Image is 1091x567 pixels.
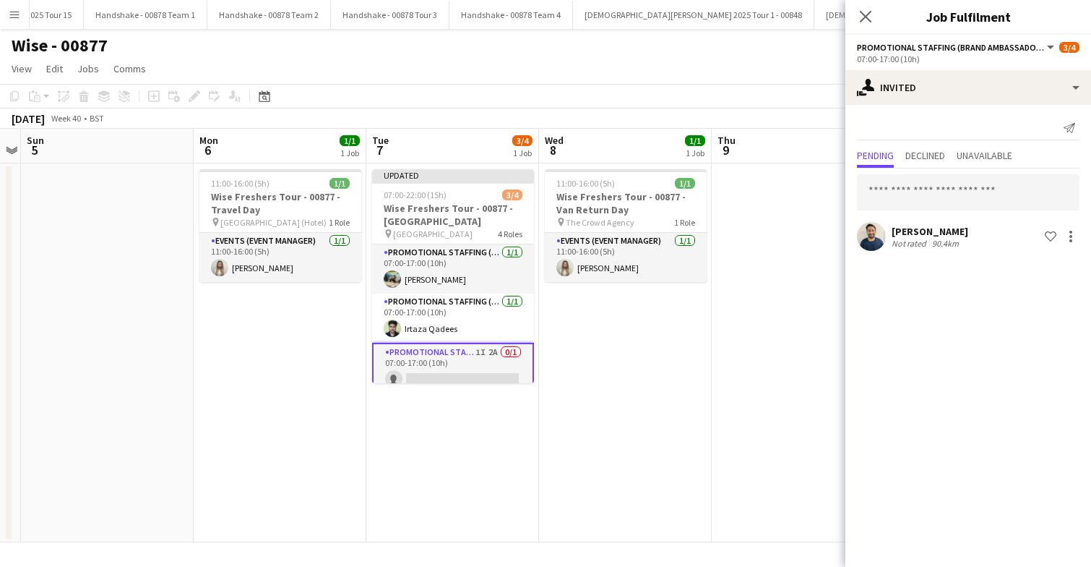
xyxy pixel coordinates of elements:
span: 1 Role [674,217,695,228]
div: [DATE] [12,111,45,126]
h1: Wise - 00877 [12,35,108,56]
span: 3/4 [512,135,532,146]
span: 1/1 [675,178,695,189]
div: 1 Job [686,148,704,158]
span: 1/1 [329,178,350,189]
a: Comms [108,59,152,78]
span: Tue [372,134,389,147]
app-job-card: 11:00-16:00 (5h)1/1Wise Freshers Tour - 00877 - Van Return Day The Crowd Agency1 RoleEvents (Even... [545,169,707,282]
span: Week 40 [48,113,84,124]
div: [PERSON_NAME] [892,225,968,238]
span: [GEOGRAPHIC_DATA] (Hotel) [220,217,327,228]
div: 07:00-17:00 (10h) [857,54,1079,64]
span: 1 Role [329,217,350,228]
span: Wed [545,134,564,147]
div: Invited [845,70,1091,105]
button: Handshake - 00878 Team 2 [207,1,331,29]
button: [DEMOGRAPHIC_DATA][PERSON_NAME] 2025 Tour 1 - 00848 [573,1,814,29]
button: Handshake - 00878 Team 1 [84,1,207,29]
app-card-role: Promotional Staffing (Brand Ambassadors)1I2A0/107:00-17:00 (10h) [372,343,534,395]
span: [GEOGRAPHIC_DATA] [393,229,473,239]
app-card-role: Events (Event Manager)1/111:00-16:00 (5h)[PERSON_NAME] [199,233,361,282]
span: Mon [199,134,218,147]
button: Promotional Staffing (Brand Ambassadors) [857,42,1056,53]
span: 07:00-22:00 (15h) [384,189,447,200]
span: 3/4 [502,189,522,200]
app-job-card: 11:00-16:00 (5h)1/1Wise Freshers Tour - 00877 - Travel Day [GEOGRAPHIC_DATA] (Hotel)1 RoleEvents ... [199,169,361,282]
app-card-role: Promotional Staffing (Brand Ambassadors)1/107:00-17:00 (10h)Irtaza Qadees [372,294,534,343]
span: 5 [25,142,44,158]
span: Comms [113,62,146,75]
span: 1/1 [340,135,360,146]
div: 90.4km [929,238,962,249]
button: Handshake - 00878 Team 4 [449,1,573,29]
h3: Wise Freshers Tour - 00877 - Van Return Day [545,190,707,216]
span: 11:00-16:00 (5h) [211,178,269,189]
span: Unavailable [957,150,1012,161]
div: 1 Job [340,148,359,158]
h3: Job Fulfilment [845,7,1091,26]
a: View [6,59,38,78]
span: The Crowd Agency [566,217,634,228]
app-card-role: Events (Event Manager)1/111:00-16:00 (5h)[PERSON_NAME] [545,233,707,282]
span: 7 [370,142,389,158]
span: 9 [715,142,736,158]
span: 8 [543,142,564,158]
span: 11:00-16:00 (5h) [556,178,615,189]
span: 3/4 [1059,42,1079,53]
a: Edit [40,59,69,78]
app-job-card: Updated07:00-22:00 (15h)3/4Wise Freshers Tour - 00877 - [GEOGRAPHIC_DATA] [GEOGRAPHIC_DATA]4 Role... [372,169,534,383]
span: Sun [27,134,44,147]
div: 1 Job [513,148,532,158]
span: View [12,62,32,75]
div: BST [90,113,104,124]
span: Pending [857,150,894,161]
button: [DEMOGRAPHIC_DATA][PERSON_NAME] 2025 Tour 2 - 00848 [814,1,1056,29]
app-card-role: Promotional Staffing (Brand Ambassadors)1/107:00-17:00 (10h)[PERSON_NAME] [372,244,534,294]
span: 4 Roles [498,229,522,239]
span: Promotional Staffing (Brand Ambassadors) [857,42,1045,53]
span: Jobs [77,62,99,75]
h3: Wise Freshers Tour - 00877 - Travel Day [199,190,361,216]
div: Not rated [892,238,929,249]
span: 1/1 [685,135,705,146]
button: Handshake - 00878 Tour 3 [331,1,449,29]
span: Edit [46,62,63,75]
span: 6 [197,142,218,158]
span: Thu [717,134,736,147]
h3: Wise Freshers Tour - 00877 - [GEOGRAPHIC_DATA] [372,202,534,228]
div: Updated [372,169,534,181]
a: Jobs [72,59,105,78]
span: Declined [905,150,945,161]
